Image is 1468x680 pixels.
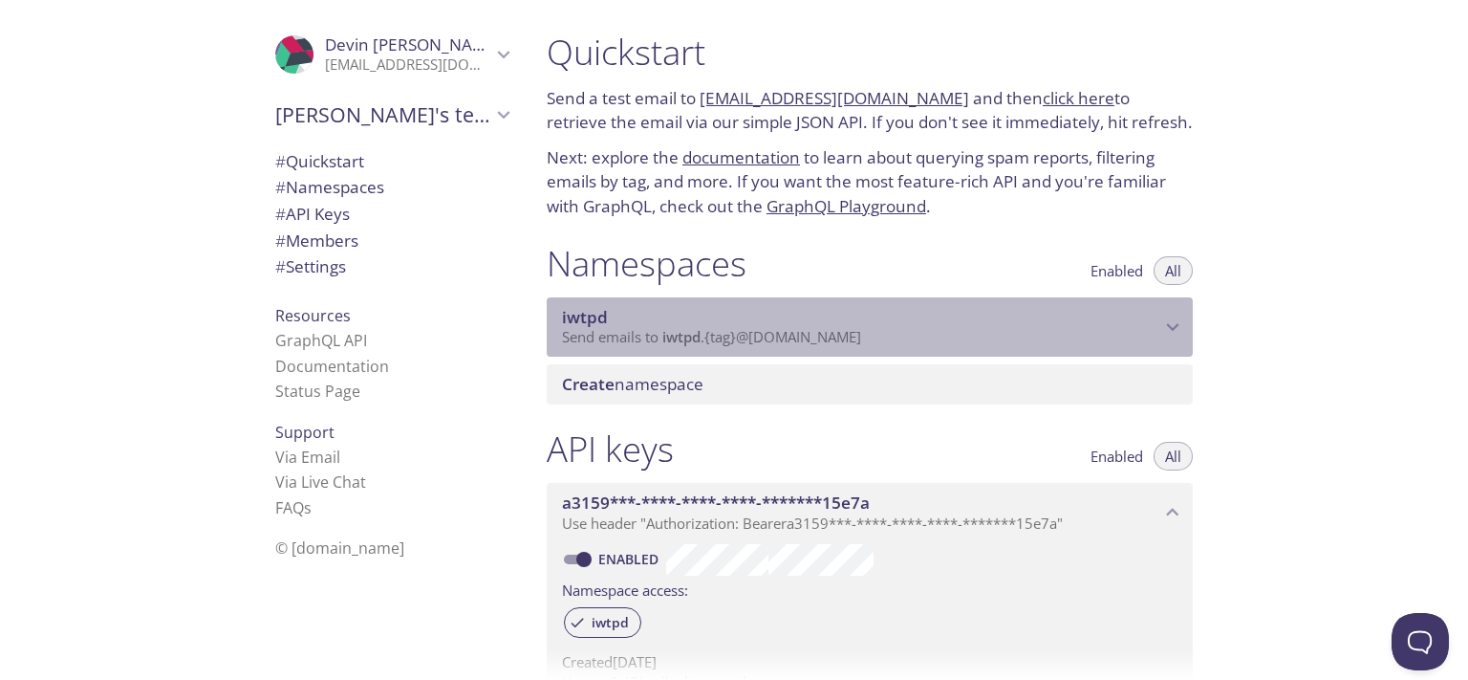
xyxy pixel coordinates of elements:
[260,201,524,228] div: API Keys
[1154,442,1193,471] button: All
[325,55,491,75] p: [EMAIL_ADDRESS][DOMAIN_NAME]
[275,422,335,443] span: Support
[275,101,491,128] span: [PERSON_NAME]'s team
[1392,613,1449,670] iframe: Help Scout Beacon - Open
[562,306,608,328] span: iwtpd
[275,255,286,277] span: #
[562,373,703,395] span: namespace
[1154,256,1193,285] button: All
[547,364,1193,405] div: Create namespace
[562,576,688,603] label: Namespace access:
[275,330,367,351] a: GraphQL API
[700,87,969,109] a: [EMAIL_ADDRESS][DOMAIN_NAME]
[260,23,524,86] div: Devin petersen
[260,174,524,201] div: Namespaces
[275,472,366,493] a: Via Live Chat
[275,203,286,225] span: #
[595,550,666,568] a: Enabled
[662,327,701,346] span: iwtpd
[275,447,340,468] a: Via Email
[260,90,524,140] div: Devin's team
[275,150,286,172] span: #
[275,497,312,518] a: FAQ
[275,230,286,252] span: #
[547,297,1193,357] div: iwtpd namespace
[304,497,312,518] span: s
[275,356,389,377] a: Documentation
[547,145,1193,219] p: Next: explore the to learn about querying spam reports, filtering emails by tag, and more. If you...
[275,381,360,402] a: Status Page
[325,33,502,55] span: Devin [PERSON_NAME]
[580,614,640,631] span: iwtpd
[260,253,524,280] div: Team Settings
[275,176,286,198] span: #
[564,607,641,638] div: iwtpd
[275,255,346,277] span: Settings
[275,176,384,198] span: Namespaces
[682,146,800,168] a: documentation
[275,203,350,225] span: API Keys
[1079,442,1155,471] button: Enabled
[275,305,351,326] span: Resources
[1043,87,1114,109] a: click here
[260,228,524,254] div: Members
[547,86,1193,135] p: Send a test email to and then to retrieve the email via our simple JSON API. If you don't see it ...
[275,150,364,172] span: Quickstart
[562,327,861,346] span: Send emails to . {tag} @[DOMAIN_NAME]
[260,148,524,175] div: Quickstart
[766,195,926,217] a: GraphQL Playground
[275,230,358,252] span: Members
[275,537,404,559] span: © [DOMAIN_NAME]
[547,428,674,471] h1: API keys
[547,31,1193,74] h1: Quickstart
[1079,256,1155,285] button: Enabled
[562,373,615,395] span: Create
[547,242,746,285] h1: Namespaces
